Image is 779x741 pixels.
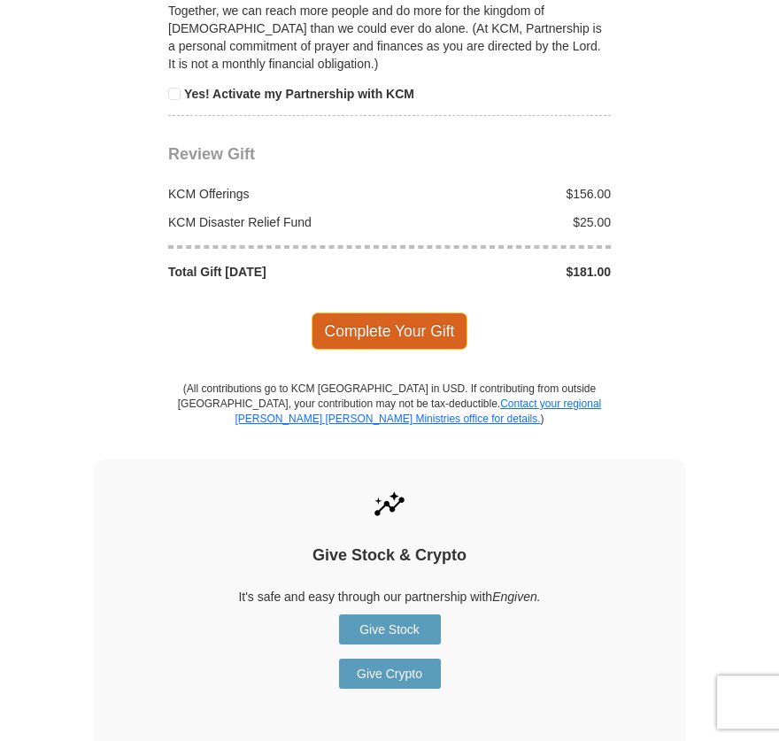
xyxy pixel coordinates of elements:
p: Together, we can reach more people and do more for the kingdom of [DEMOGRAPHIC_DATA] than we coul... [168,2,611,73]
div: Total Gift [DATE] [159,263,390,281]
a: Give Crypto [339,659,441,689]
span: Complete Your Gift [312,313,468,350]
p: It's safe and easy through our partnership with [125,588,655,606]
div: $156.00 [389,185,621,203]
span: Review Gift [168,145,255,163]
div: KCM Disaster Relief Fund [159,213,390,231]
strong: Yes! Activate my Partnership with KCM [184,87,414,101]
h4: Give Stock & Crypto [125,546,655,566]
img: give-by-stock.svg [371,486,408,523]
div: $181.00 [389,263,621,281]
i: Engiven. [492,590,540,604]
div: $25.00 [389,213,621,231]
p: (All contributions go to KCM [GEOGRAPHIC_DATA] in USD. If contributing from outside [GEOGRAPHIC_D... [177,382,602,459]
div: KCM Offerings [159,185,390,203]
a: Give Stock [339,614,441,645]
